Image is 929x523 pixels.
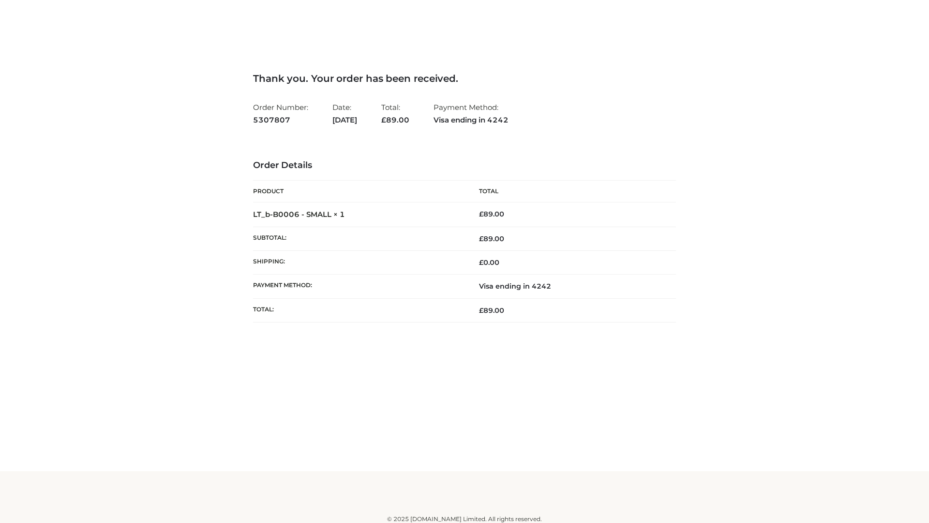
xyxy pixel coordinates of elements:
strong: Visa ending in 4242 [434,114,509,126]
li: Date: [332,99,357,128]
th: Shipping: [253,251,464,275]
th: Total [464,181,676,202]
li: Total: [381,99,409,128]
bdi: 89.00 [479,210,504,218]
th: Payment method: [253,275,464,298]
span: £ [479,306,483,315]
span: 89.00 [381,115,409,124]
th: Subtotal: [253,227,464,250]
a: LT_b-B0006 - SMALL [253,210,331,219]
span: 89.00 [479,306,504,315]
bdi: 0.00 [479,258,499,267]
h3: Thank you. Your order has been received. [253,73,676,84]
strong: [DATE] [332,114,357,126]
th: Product [253,181,464,202]
span: 89.00 [479,234,504,243]
li: Order Number: [253,99,308,128]
strong: 5307807 [253,114,308,126]
span: £ [479,234,483,243]
li: Payment Method: [434,99,509,128]
span: £ [381,115,386,124]
td: Visa ending in 4242 [464,275,676,298]
h3: Order Details [253,160,676,171]
strong: × 1 [333,210,345,219]
th: Total: [253,298,464,322]
span: £ [479,258,483,267]
span: £ [479,210,483,218]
